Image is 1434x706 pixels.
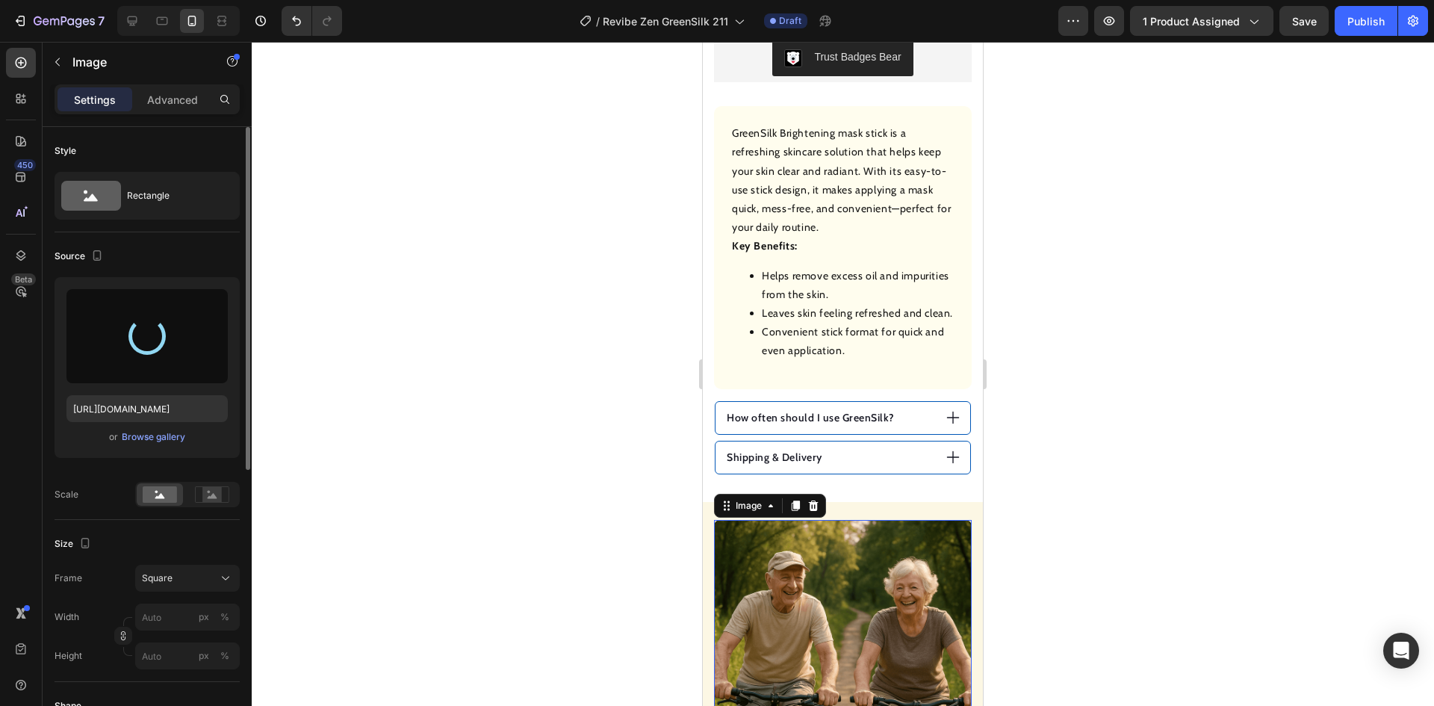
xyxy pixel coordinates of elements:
[1279,6,1329,36] button: Save
[135,565,240,592] button: Square
[72,53,199,71] p: Image
[55,649,82,663] label: Height
[142,572,173,585] span: Square
[216,608,234,626] button: px
[282,6,342,36] div: Undo/Redo
[55,572,82,585] label: Frame
[127,179,218,213] div: Rectangle
[29,197,95,211] strong: Key Benefits:
[216,647,234,665] button: px
[81,7,99,25] img: CLDR_q6erfwCEAE=.png
[14,159,36,171] div: 450
[24,408,119,424] p: Shipping & Delivery
[121,430,186,445] button: Browse gallery
[55,534,94,554] div: Size
[147,92,198,108] p: Advanced
[1143,13,1240,29] span: 1 product assigned
[596,13,600,29] span: /
[199,649,209,663] div: px
[55,610,79,624] label: Width
[6,6,111,36] button: 7
[603,13,728,29] span: Revibe Zen GreenSilk 211
[1130,6,1273,36] button: 1 product assigned
[59,262,251,281] li: Leaves skin feeling refreshed and clean.
[111,7,198,23] div: Trust Badges Bear
[74,92,116,108] p: Settings
[779,14,801,28] span: Draft
[29,84,248,192] p: GreenSilk Brightening mask stick is a refreshing skincare solution that helps keep your skin clea...
[55,144,76,158] div: Style
[30,457,62,471] div: Image
[59,225,251,262] li: Helps remove excess oil and impurities from the skin.
[122,430,185,444] div: Browse gallery
[59,281,251,318] li: Convenient stick format for quick and even application.
[66,395,228,422] input: https://example.com/image.jpg
[195,647,213,665] button: %
[55,488,78,501] div: Scale
[135,642,240,669] input: px%
[135,604,240,631] input: px%
[220,610,229,624] div: %
[1383,633,1419,669] div: Open Intercom Messenger
[55,247,106,267] div: Source
[1347,13,1385,29] div: Publish
[11,273,36,285] div: Beta
[109,428,118,446] span: or
[24,368,192,384] p: How often should I use GreenSilk?
[703,42,983,706] iframe: Design area
[199,610,209,624] div: px
[195,608,213,626] button: %
[220,649,229,663] div: %
[98,12,105,30] p: 7
[1292,15,1317,28] span: Save
[1335,6,1397,36] button: Publish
